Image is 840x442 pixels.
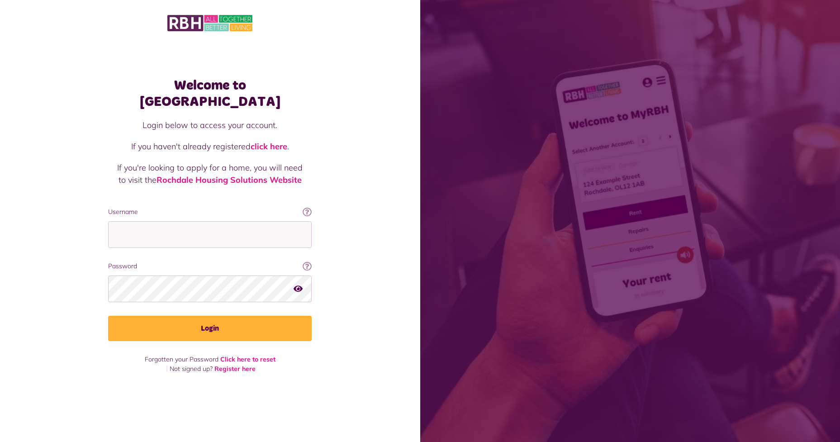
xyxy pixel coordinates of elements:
[108,207,312,217] label: Username
[170,365,213,373] span: Not signed up?
[167,14,252,33] img: MyRBH
[117,140,303,152] p: If you haven't already registered .
[117,162,303,186] p: If you're looking to apply for a home, you will need to visit the
[220,355,275,363] a: Click here to reset
[108,77,312,110] h1: Welcome to [GEOGRAPHIC_DATA]
[108,316,312,341] button: Login
[157,175,302,185] a: Rochdale Housing Solutions Website
[117,119,303,131] p: Login below to access your account.
[214,365,256,373] a: Register here
[251,141,287,152] a: click here
[145,355,218,363] span: Forgotten your Password
[108,261,312,271] label: Password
